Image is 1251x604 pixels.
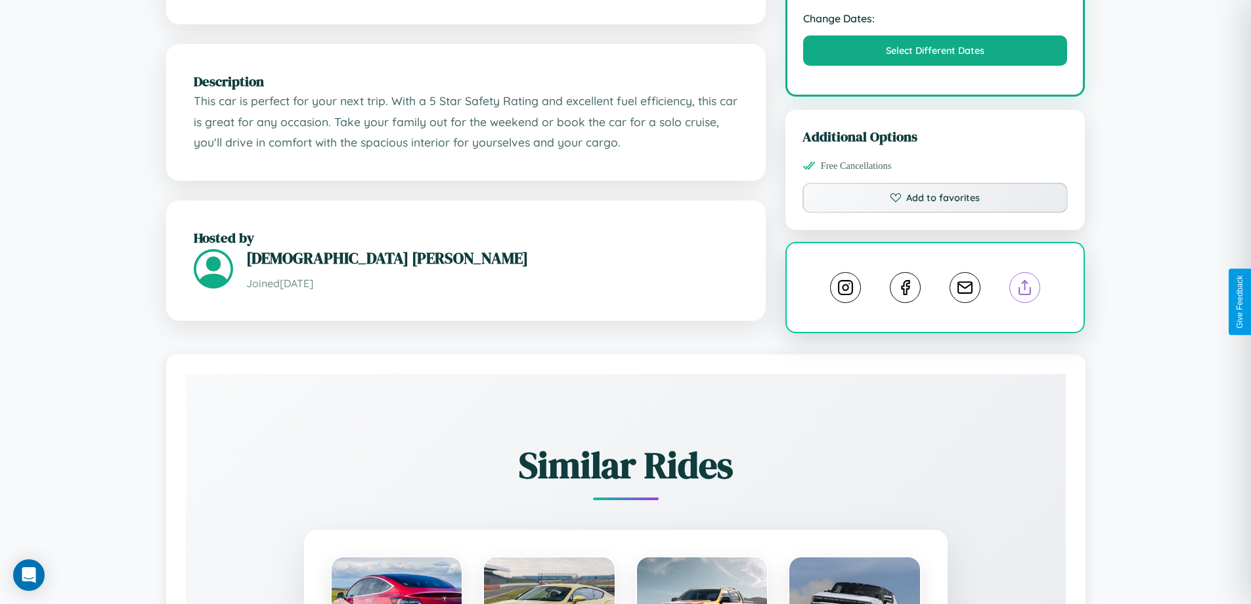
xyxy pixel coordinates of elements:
div: Give Feedback [1235,275,1244,329]
p: This car is perfect for your next trip. With a 5 Star Safety Rating and excellent fuel efficiency... [194,91,738,153]
button: Add to favorites [802,183,1068,213]
h3: [DEMOGRAPHIC_DATA] [PERSON_NAME] [246,247,738,269]
strong: Change Dates: [803,12,1068,25]
span: Free Cancellations [821,160,892,172]
h3: Additional Options [802,127,1068,146]
div: Open Intercom Messenger [13,559,45,591]
h2: Description [194,72,738,91]
h2: Similar Rides [232,440,1020,490]
h2: Hosted by [194,228,738,247]
button: Select Different Dates [803,35,1068,66]
p: Joined [DATE] [246,274,738,293]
